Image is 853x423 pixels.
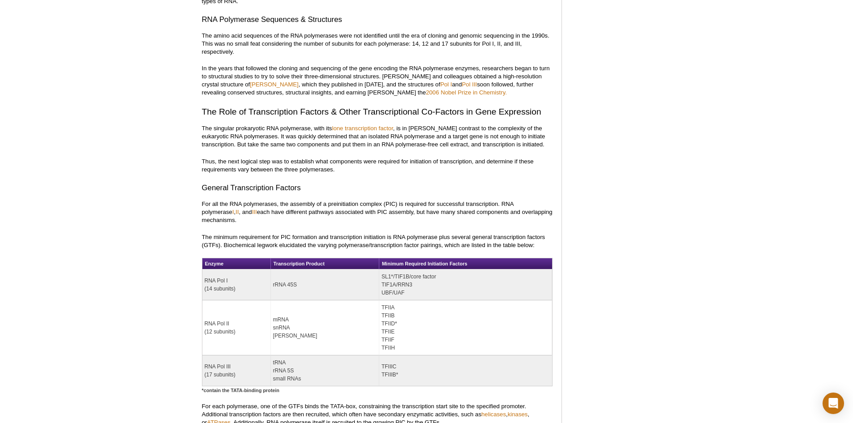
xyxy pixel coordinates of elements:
[271,269,379,300] td: rRNA 45S
[202,124,553,149] p: The singular prokaryotic RNA polymerase, with its , is in [PERSON_NAME] contrast to the complexit...
[508,411,528,418] a: kinases
[271,300,379,355] td: mRNA snRNA [PERSON_NAME]
[202,269,271,300] td: RNA Pol I (14 subunits)
[202,106,553,118] h2: The Role of Transcription Factors & Other Transcriptional Co-Factors in Gene Expression
[271,258,379,269] th: Transcription Product
[271,355,379,386] td: tRNA rRNA 5S small RNAs
[332,125,393,132] a: lone transcription factor
[379,355,552,386] td: TFIIIC TFIIIB*
[232,209,234,215] a: I
[379,258,552,269] th: Minimum Required Initiation Factors
[202,64,553,97] p: In the years that followed the cloning and sequencing of the gene encoding the RNA polymerase enz...
[202,183,553,193] h3: General Transcription Factors
[426,89,507,96] a: 2006 Nobel Prize in Chemistry.
[379,269,552,300] td: SL1*/TIF1B/core factor TIF1A/RRN3 UBF/UAF
[202,300,271,355] td: RNA Pol II (12 subunits)
[379,300,552,355] td: TFIIA TFIIB TFIID* TFIIE TFIIF TFIIH
[202,233,553,249] p: The minimum requirement for PIC formation and transcription initiation is RNA polymerase plus sev...
[236,209,239,215] a: II
[250,81,298,88] a: [PERSON_NAME]
[481,411,506,418] a: helicases
[252,209,257,215] a: III
[202,14,553,25] h3: RNA Polymerase Sequences & Structures
[202,32,553,56] p: The amino acid sequences of the RNA polymerases were not identified until the era of cloning and ...
[202,200,553,224] p: For all the RNA polymerases, the assembly of a preinitiation complex (PIC) is required for succes...
[440,81,452,88] a: Pol I
[462,81,477,88] a: Pol III
[202,386,553,394] h5: *contain the TATA-binding protein
[202,355,271,386] td: RNA Pol III (17 subunits)
[202,158,553,174] p: Thus, the next logical step was to establish what components were required for initiation of tran...
[202,258,271,269] th: Enzyme
[823,393,844,414] div: Open Intercom Messenger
